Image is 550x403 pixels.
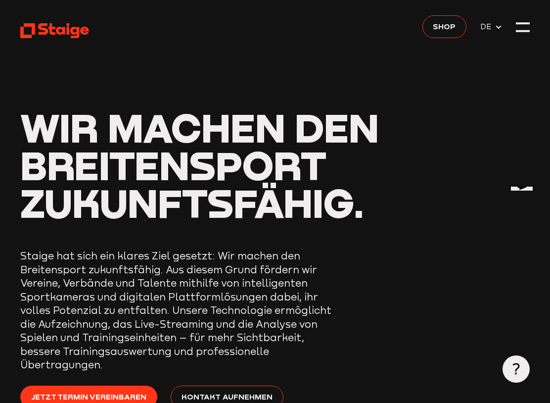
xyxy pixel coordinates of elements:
span: Shop [433,20,456,32]
span: Wir machen den Breitensport zukunftsfähig. [20,103,379,227]
p: Staige hat sich ein klares Ziel gesetzt: Wir machen den Breitensport zukunftsfähig. Aus diesem Gr... [20,249,342,372]
span: Jetzt Termin vereinbaren [31,391,146,403]
iframe: chat widget [507,187,540,218]
span: Kontakt aufnehmen [182,391,273,403]
a: Shop [422,15,466,39]
span: DE [480,21,495,33]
